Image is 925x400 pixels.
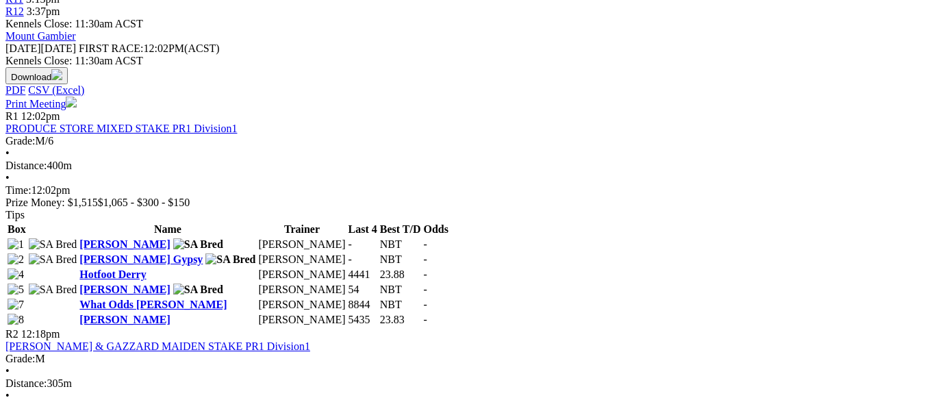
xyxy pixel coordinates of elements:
div: M/6 [5,135,920,147]
a: [PERSON_NAME] [79,238,170,250]
span: 3:37pm [27,5,60,17]
div: Prize Money: $1,515 [5,197,920,209]
a: What Odds [PERSON_NAME] [79,299,227,310]
th: Last 4 [348,223,378,236]
a: PDF [5,84,25,96]
span: • [5,172,10,184]
a: Hotfoot Derry [79,268,146,280]
img: SA Bred [29,238,77,251]
img: 7 [8,299,24,311]
button: Download [5,67,68,84]
th: Odds [423,223,449,236]
div: 12:02pm [5,184,920,197]
span: Grade: [5,353,36,364]
img: SA Bred [205,253,255,266]
a: R12 [5,5,24,17]
span: 12:02PM(ACST) [79,42,220,54]
img: 2 [8,253,24,266]
td: NBT [379,283,422,297]
span: [DATE] [5,42,76,54]
td: 5435 [348,313,378,327]
a: [PERSON_NAME] & GAZZARD MAIDEN STAKE PR1 Division1 [5,340,310,352]
td: NBT [379,238,422,251]
img: 1 [8,238,24,251]
a: Mount Gambier [5,30,76,42]
td: [PERSON_NAME] [257,238,346,251]
span: Box [8,223,26,235]
img: SA Bred [173,238,223,251]
img: 4 [8,268,24,281]
a: [PERSON_NAME] [79,314,170,325]
img: SA Bred [29,284,77,296]
img: printer.svg [66,97,77,108]
td: 23.88 [379,268,422,282]
img: 5 [8,284,24,296]
span: R2 [5,328,18,340]
span: - [424,284,427,295]
span: - [424,268,427,280]
th: Name [79,223,256,236]
td: 23.83 [379,313,422,327]
div: Download [5,84,920,97]
a: [PERSON_NAME] Gypsy [79,253,203,265]
span: Kennels Close: 11:30am ACST [5,18,143,29]
div: 400m [5,160,920,172]
div: 305m [5,377,920,390]
span: 12:18pm [21,328,60,340]
td: 4441 [348,268,378,282]
span: FIRST RACE: [79,42,143,54]
span: - [424,253,427,265]
td: [PERSON_NAME] [257,298,346,312]
span: 12:02pm [21,110,60,122]
span: Distance: [5,377,47,389]
td: [PERSON_NAME] [257,253,346,266]
span: • [5,147,10,159]
td: [PERSON_NAME] [257,313,346,327]
span: • [5,365,10,377]
span: Tips [5,209,25,221]
img: download.svg [51,69,62,80]
span: [DATE] [5,42,41,54]
span: Distance: [5,160,47,171]
th: Best T/D [379,223,422,236]
img: 8 [8,314,24,326]
span: - [424,238,427,250]
td: 54 [348,283,378,297]
td: [PERSON_NAME] [257,283,346,297]
span: Time: [5,184,31,196]
span: R1 [5,110,18,122]
div: M [5,353,920,365]
th: Trainer [257,223,346,236]
a: [PERSON_NAME] [79,284,170,295]
td: NBT [379,253,422,266]
span: Grade: [5,135,36,147]
div: Kennels Close: 11:30am ACST [5,55,920,67]
img: SA Bred [29,253,77,266]
td: - [348,253,378,266]
td: 8844 [348,298,378,312]
td: [PERSON_NAME] [257,268,346,282]
a: PRODUCE STORE MIXED STAKE PR1 Division1 [5,123,237,134]
a: Print Meeting [5,98,77,110]
span: - [424,314,427,325]
span: - [424,299,427,310]
span: $1,065 - $300 - $150 [98,197,190,208]
img: SA Bred [173,284,223,296]
td: - [348,238,378,251]
a: CSV (Excel) [28,84,84,96]
td: NBT [379,298,422,312]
